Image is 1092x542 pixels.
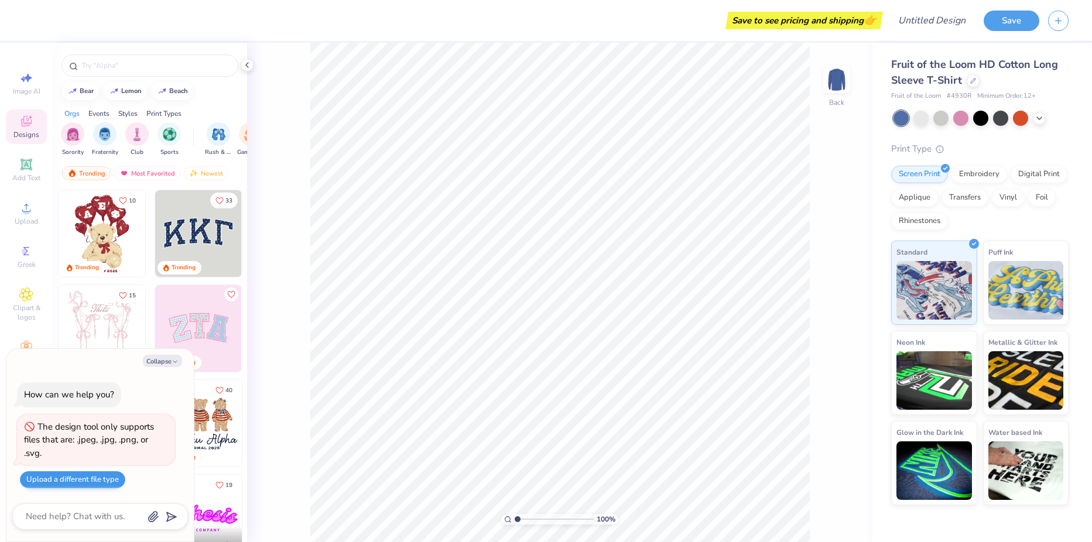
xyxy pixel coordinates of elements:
[163,128,176,141] img: Sports Image
[119,169,129,177] img: most_fav.gif
[61,122,84,157] div: filter for Sorority
[951,166,1007,183] div: Embroidery
[891,166,948,183] div: Screen Print
[61,83,99,100] button: bear
[64,108,80,119] div: Orgs
[131,128,143,141] img: Club Image
[67,169,77,177] img: trending.gif
[143,355,182,367] button: Collapse
[947,91,971,101] span: # 4930R
[92,148,118,157] span: Fraternity
[891,142,1069,156] div: Print Type
[80,88,94,94] div: bear
[145,285,231,372] img: d12a98c7-f0f7-4345-bf3a-b9f1b718b86e
[172,263,196,272] div: Trending
[146,108,182,119] div: Print Types
[98,128,111,141] img: Fraternity Image
[891,91,941,101] span: Fruit of the Loom
[59,285,145,372] img: 83dda5b0-2158-48ca-832c-f6b4ef4c4536
[829,97,844,108] div: Back
[155,285,242,372] img: 9980f5e8-e6a1-4b4a-8839-2b0e9349023c
[1011,166,1067,183] div: Digital Print
[237,122,264,157] button: filter button
[121,88,142,94] div: lemon
[88,108,109,119] div: Events
[896,441,972,500] img: Glow in the Dark Ink
[205,122,232,157] button: filter button
[224,287,238,301] button: Like
[81,60,231,71] input: Try "Alpha"
[896,336,925,348] span: Neon Ink
[988,441,1064,500] img: Water based Ink
[160,148,179,157] span: Sports
[896,426,963,438] span: Glow in the Dark Ink
[992,189,1025,207] div: Vinyl
[210,477,238,493] button: Like
[942,189,988,207] div: Transfers
[158,88,167,95] img: trend_line.gif
[1028,189,1056,207] div: Foil
[114,166,180,180] div: Most Favorited
[891,212,948,230] div: Rhinestones
[210,382,238,398] button: Like
[6,303,47,322] span: Clipart & logos
[988,246,1013,258] span: Puff Ink
[18,260,36,269] span: Greek
[728,12,880,29] div: Save to see pricing and shipping
[24,389,114,400] div: How can we help you?
[237,148,264,157] span: Game Day
[241,380,328,466] img: d12c9beb-9502-45c7-ae94-40b97fdd6040
[13,87,40,96] span: Image AI
[210,193,238,208] button: Like
[66,128,80,141] img: Sorority Image
[169,88,188,94] div: beach
[145,190,231,277] img: e74243e0-e378-47aa-a400-bc6bcb25063a
[13,130,39,139] span: Designs
[988,336,1057,348] span: Metallic & Glitter Ink
[92,122,118,157] div: filter for Fraternity
[114,287,141,303] button: Like
[241,285,328,372] img: 5ee11766-d822-42f5-ad4e-763472bf8dcf
[896,351,972,410] img: Neon Ink
[125,122,149,157] div: filter for Club
[131,148,143,157] span: Club
[241,190,328,277] img: edfb13fc-0e43-44eb-bea2-bf7fc0dd67f9
[15,217,38,226] span: Upload
[891,189,938,207] div: Applique
[155,190,242,277] img: 3b9aba4f-e317-4aa7-a679-c95a879539bd
[61,122,84,157] button: filter button
[75,263,99,272] div: Trending
[988,351,1064,410] img: Metallic & Glitter Ink
[24,421,154,459] div: The design tool only supports files that are: .jpeg, .jpg, .png, or .svg.
[129,293,136,299] span: 15
[103,83,147,100] button: lemon
[114,193,141,208] button: Like
[225,198,232,204] span: 33
[988,261,1064,320] img: Puff Ink
[184,166,228,180] div: Newest
[62,148,84,157] span: Sorority
[896,246,927,258] span: Standard
[988,426,1042,438] span: Water based Ink
[244,128,258,141] img: Game Day Image
[189,169,198,177] img: Newest.gif
[158,122,181,157] button: filter button
[225,387,232,393] span: 40
[59,190,145,277] img: 587403a7-0594-4a7f-b2bd-0ca67a3ff8dd
[205,122,232,157] div: filter for Rush & Bid
[896,261,972,320] img: Standard
[225,482,232,488] span: 19
[984,11,1039,31] button: Save
[891,57,1058,87] span: Fruit of the Loom HD Cotton Long Sleeve T-Shirt
[864,13,877,27] span: 👉
[92,122,118,157] button: filter button
[158,122,181,157] div: filter for Sports
[125,122,149,157] button: filter button
[62,166,111,180] div: Trending
[977,91,1036,101] span: Minimum Order: 12 +
[155,380,242,466] img: a3be6b59-b000-4a72-aad0-0c575b892a6b
[109,88,119,95] img: trend_line.gif
[237,122,264,157] div: filter for Game Day
[118,108,138,119] div: Styles
[129,198,136,204] span: 10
